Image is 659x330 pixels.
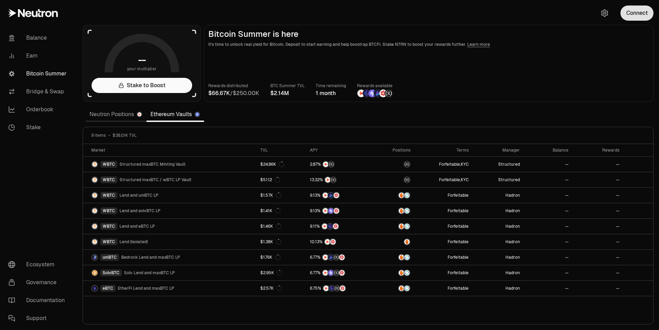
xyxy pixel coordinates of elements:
a: -- [573,219,624,234]
span: Lend and solvBTC LP [119,208,160,214]
img: Structured Points [385,90,393,97]
a: Forfeitable [415,250,473,265]
a: SolvBTC LogoSolvBTCSolv Lend and maxBTC LP [83,265,256,280]
button: KYC [461,177,469,183]
button: Forfeitable [448,255,469,260]
a: Ecosystem [3,256,74,274]
span: EtherFi Lend and maxBTC LP [118,286,174,291]
div: Positions [378,147,410,153]
img: Structured Points [334,270,339,276]
div: $51.12 [260,177,280,183]
span: , [439,177,469,183]
button: NTRNMars Fragments [310,238,370,245]
div: $2.95K [260,270,282,276]
a: Hadron [473,219,524,234]
img: uniBTC Logo [92,255,97,260]
a: -- [524,172,573,187]
a: -- [524,157,573,172]
img: Supervault [404,270,410,276]
img: maxBTC [404,177,410,183]
h1: -- [138,54,146,65]
a: Bitcoin Summer [3,65,74,83]
img: Supervault [404,286,410,291]
a: Hadron [473,188,524,203]
a: $2.95K [256,265,306,280]
button: Forfeitable [439,162,460,167]
a: Hadron [473,203,524,218]
div: WBTC [100,238,117,245]
a: $1.46K [256,219,306,234]
button: NTRNBedrock DiamondsStructured PointsMars Fragments [310,254,370,261]
a: AmberSupervault [374,203,415,218]
span: 9 items [91,133,106,138]
button: NTRNStructured Points [310,161,370,168]
a: $2.57K [256,281,306,296]
img: Supervault [404,193,410,198]
img: Supervault [404,208,410,214]
a: -- [524,203,573,218]
a: WBTC LogoWBTCStructured maxBTC Minting Vault [83,157,256,172]
img: Solv Points [328,270,334,276]
a: WBTC LogoWBTCLend and solvBTC LP [83,203,256,218]
img: EtherFi Points [329,286,334,291]
a: NTRNEtherFi PointsStructured PointsMars Fragments [306,281,374,296]
div: / [208,89,259,97]
a: $1.76K [256,250,306,265]
img: NTRN [323,270,328,276]
button: AmberSupervault [378,254,410,261]
a: Forfeitable [415,203,473,218]
div: Terms [419,147,469,153]
a: -- [573,281,624,296]
button: Forfeitable [448,239,469,245]
img: Amber [399,193,404,198]
h2: Bitcoin Summer is here [208,29,649,39]
a: maxBTC [374,172,415,187]
a: WBTC LogoWBTCLend and eBTC LP [83,219,256,234]
img: Supervault [404,224,410,229]
a: Learn more [467,42,490,47]
img: NTRN [357,90,365,97]
p: It's time to unlock real yield for Bitcoin. Deposit to start earning and help boostrap BTCFi. Sta... [208,41,649,48]
button: Forfeitable [448,270,469,276]
a: NTRNStructured Points [306,157,374,172]
span: Structured maxBTC / wBTC LP Vault [119,177,191,183]
button: NTRNStructured Points [310,176,370,183]
img: EtherFi Points [327,224,333,229]
a: Governance [3,274,74,291]
a: Forfeitable,KYC [415,172,473,187]
a: -- [573,172,624,187]
div: Manager [477,147,520,153]
img: NTRN [323,208,328,214]
a: Orderbook [3,101,74,118]
img: Structured Points [328,162,334,167]
div: WBTC [100,161,117,168]
a: Forfeitable [415,219,473,234]
img: Structured Points [331,177,336,183]
img: Amber [399,208,404,214]
a: Earn [3,47,74,65]
img: eBTC Logo [92,286,97,291]
img: WBTC Logo [92,177,97,183]
img: Neutron Logo [137,112,142,116]
a: -- [524,234,573,249]
a: Documentation [3,291,74,309]
a: WBTC LogoWBTCLend (Isolated) [83,234,256,249]
a: -- [524,188,573,203]
a: Neutron Positions [85,107,146,121]
img: NTRN [325,177,331,183]
img: maxBTC [404,162,410,167]
div: uniBTC [100,254,119,261]
button: Forfeitable [448,193,469,198]
a: NTRNSolv PointsStructured PointsMars Fragments [306,265,374,280]
a: $1.41K [256,203,306,218]
span: Structured maxBTC Minting Vault [119,162,186,167]
a: Balance [3,29,74,47]
p: Rewards available [357,82,393,89]
img: NTRN [323,255,328,260]
a: -- [573,203,624,218]
button: NTRNEtherFi PointsStructured PointsMars Fragments [310,285,370,292]
a: uniBTC LogouniBTCBedrock Lend and maxBTC LP [83,250,256,265]
img: EtherFi Points [363,90,370,97]
img: Mars Fragments [339,255,345,260]
a: -- [573,157,624,172]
